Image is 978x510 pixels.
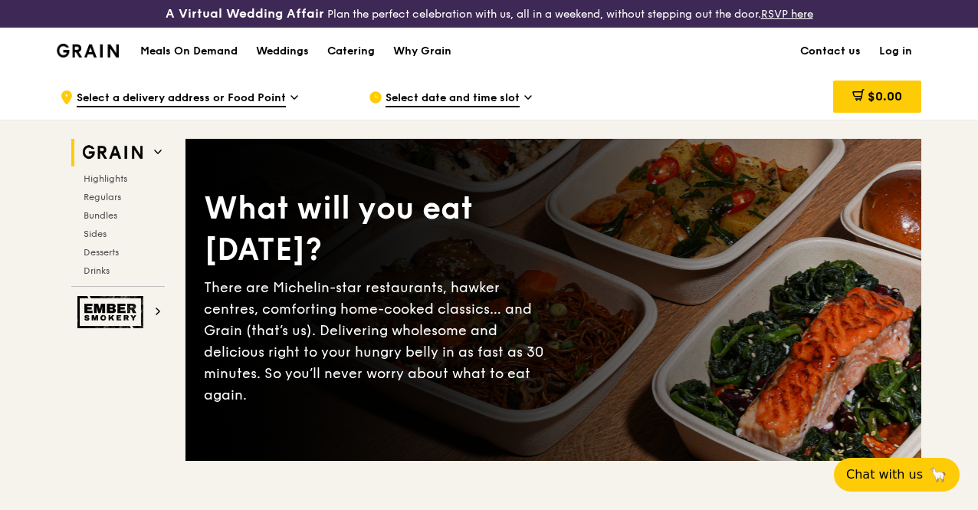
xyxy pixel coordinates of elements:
div: Plan the perfect celebration with us, all in a weekend, without stepping out the door. [163,6,816,21]
span: 🦙 [929,466,947,484]
div: Weddings [256,28,309,74]
span: Regulars [84,192,121,202]
a: Contact us [791,28,870,74]
h1: Meals On Demand [140,44,238,59]
span: Highlights [84,173,127,184]
h3: A Virtual Wedding Affair [166,6,324,21]
span: Drinks [84,265,110,276]
span: Select date and time slot [386,90,520,107]
a: GrainGrain [57,27,119,73]
img: Grain [57,44,119,58]
img: Grain web logo [77,139,148,166]
a: RSVP here [761,8,813,21]
span: Select a delivery address or Food Point [77,90,286,107]
a: Why Grain [384,28,461,74]
div: What will you eat [DATE]? [204,188,553,271]
a: Log in [870,28,921,74]
span: Desserts [84,247,119,258]
a: Catering [318,28,384,74]
span: Sides [84,229,107,239]
img: Ember Smokery web logo [77,296,148,328]
div: Catering [327,28,375,74]
div: There are Michelin-star restaurants, hawker centres, comforting home-cooked classics… and Grain (... [204,277,553,406]
span: Chat with us [846,466,923,484]
button: Chat with us🦙 [834,458,960,492]
a: Weddings [247,28,318,74]
span: $0.00 [868,89,902,104]
span: Bundles [84,210,117,221]
div: Why Grain [393,28,451,74]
